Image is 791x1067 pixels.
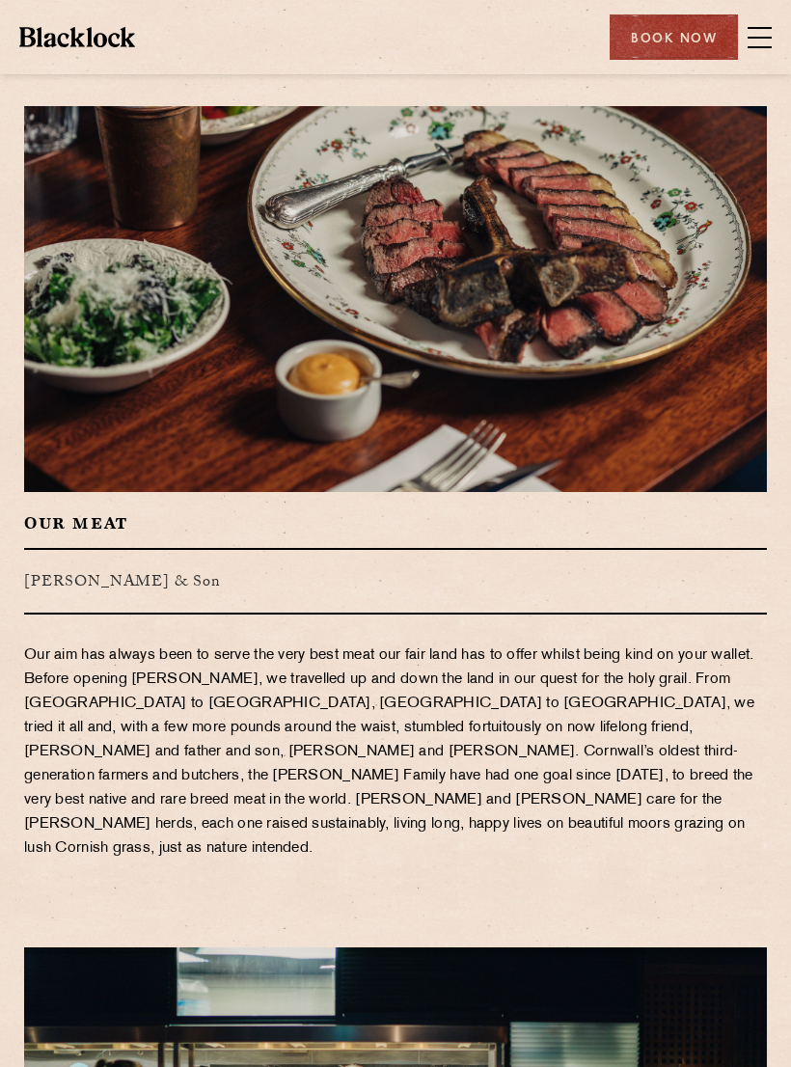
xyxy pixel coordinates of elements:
h3: [PERSON_NAME] & Son [24,548,767,615]
img: BL_Textured_Logo-footer-cropped.svg [19,27,135,46]
h2: Our Meat [24,513,767,533]
div: Book Now [610,14,738,60]
p: Our aim has always been to serve the very best meat our fair land has to offer whilst being kind ... [24,643,767,861]
img: Jun23_BlacklockCW_DSC03640.jpg [24,106,767,492]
